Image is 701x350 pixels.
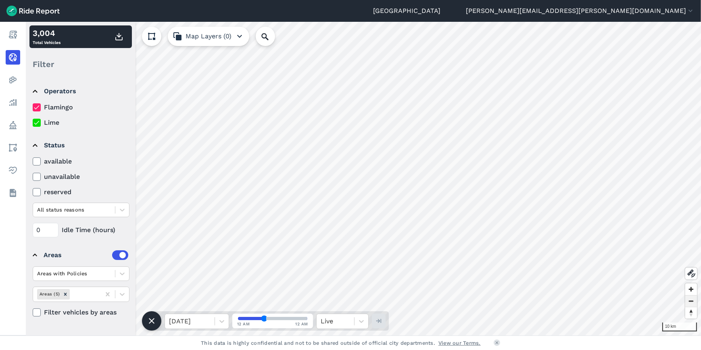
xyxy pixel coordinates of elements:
button: [PERSON_NAME][EMAIL_ADDRESS][PERSON_NAME][DOMAIN_NAME] [466,6,695,16]
a: Analyze [6,95,20,110]
div: Remove Areas (5) [61,289,70,299]
label: unavailable [33,172,129,182]
a: Policy [6,118,20,132]
label: Lime [33,118,129,128]
a: [GEOGRAPHIC_DATA] [373,6,440,16]
button: Map Layers (0) [168,27,249,46]
label: Filter vehicles by areas [33,308,129,317]
label: available [33,157,129,166]
span: 12 AM [237,321,250,327]
button: Zoom out [685,295,697,307]
a: Areas [6,140,20,155]
label: Flamingo [33,103,129,112]
canvas: Map [26,22,701,335]
a: View our Terms. [438,339,481,347]
a: Heatmaps [6,73,20,87]
a: Health [6,163,20,178]
span: 12 AM [296,321,309,327]
label: reserved [33,187,129,197]
div: Total Vehicles [33,27,61,46]
div: Areas (5) [37,289,61,299]
div: Filter [29,52,132,77]
a: Datasets [6,186,20,200]
button: Zoom in [685,283,697,295]
button: Reset bearing to north [685,307,697,319]
div: 10 km [662,323,697,331]
img: Ride Report [6,6,60,16]
div: 3,004 [33,27,61,39]
div: Areas [44,250,128,260]
summary: Operators [33,80,128,103]
div: Idle Time (hours) [33,223,129,237]
a: Report [6,27,20,42]
summary: Areas [33,244,128,266]
a: Realtime [6,50,20,65]
input: Search Location or Vehicles [256,27,288,46]
summary: Status [33,134,128,157]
